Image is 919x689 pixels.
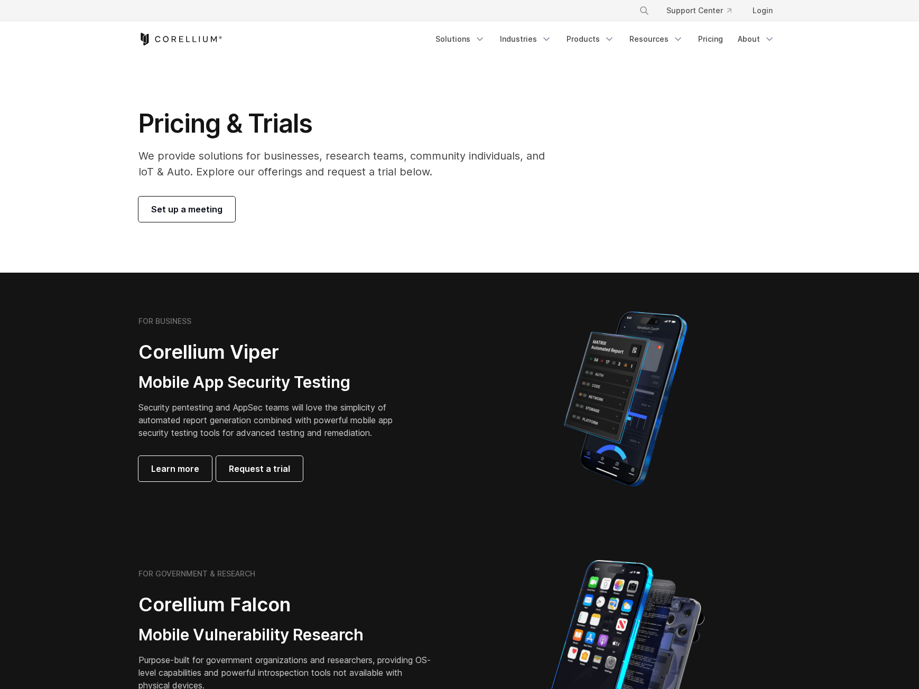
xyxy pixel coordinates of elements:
[138,33,222,45] a: Corellium Home
[494,30,558,49] a: Industries
[138,593,434,617] h2: Corellium Falcon
[429,30,781,49] div: Navigation Menu
[623,30,690,49] a: Resources
[138,456,212,481] a: Learn more
[546,306,705,491] img: Corellium MATRIX automated report on iPhone showing app vulnerability test results across securit...
[429,30,491,49] a: Solutions
[138,197,235,222] a: Set up a meeting
[138,625,434,645] h3: Mobile Vulnerability Research
[744,1,781,20] a: Login
[692,30,729,49] a: Pricing
[658,1,740,20] a: Support Center
[138,316,191,326] h6: FOR BUSINESS
[635,1,654,20] button: Search
[138,108,560,139] h1: Pricing & Trials
[731,30,781,49] a: About
[626,1,781,20] div: Navigation Menu
[138,569,255,579] h6: FOR GOVERNMENT & RESEARCH
[151,462,199,475] span: Learn more
[138,148,560,180] p: We provide solutions for businesses, research teams, community individuals, and IoT & Auto. Explo...
[229,462,290,475] span: Request a trial
[138,373,409,393] h3: Mobile App Security Testing
[216,456,303,481] a: Request a trial
[138,401,409,439] p: Security pentesting and AppSec teams will love the simplicity of automated report generation comb...
[151,203,222,216] span: Set up a meeting
[138,340,409,364] h2: Corellium Viper
[560,30,621,49] a: Products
